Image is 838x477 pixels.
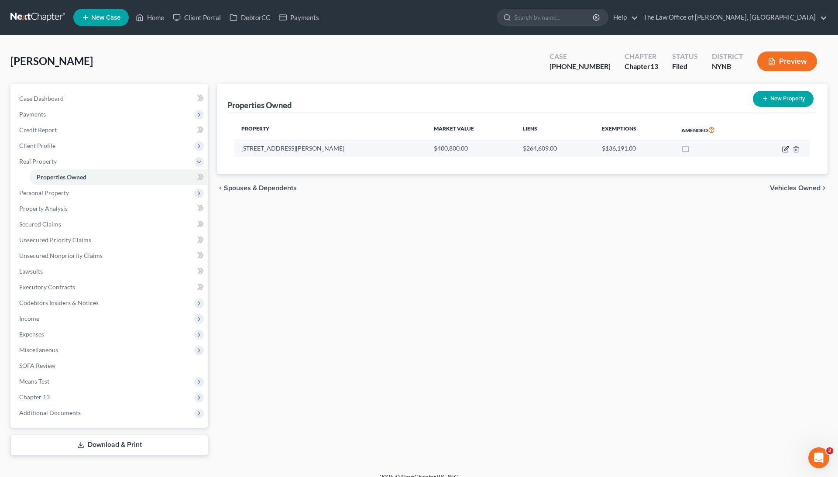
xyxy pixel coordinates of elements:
[224,185,297,192] span: Spouses & Dependents
[595,140,675,157] td: $136,191.00
[12,201,208,216] a: Property Analysis
[19,189,69,196] span: Personal Property
[19,252,103,259] span: Unsecured Nonpriority Claims
[550,62,611,72] div: [PHONE_NUMBER]
[12,122,208,138] a: Credit Report
[19,409,81,416] span: Additional Documents
[12,91,208,106] a: Case Dashboard
[595,120,675,140] th: Exemptions
[19,126,57,134] span: Credit Report
[19,377,49,385] span: Means Test
[19,205,68,212] span: Property Analysis
[19,330,44,338] span: Expenses
[12,248,208,264] a: Unsecured Nonpriority Claims
[168,10,225,25] a: Client Portal
[217,185,224,192] i: chevron_left
[625,62,658,72] div: Chapter
[12,358,208,374] a: SOFA Review
[19,283,75,291] span: Executory Contracts
[19,362,55,369] span: SOFA Review
[10,55,93,67] span: [PERSON_NAME]
[770,185,821,192] span: Vehicles Owned
[514,9,594,25] input: Search by name...
[770,185,828,192] button: Vehicles Owned chevron_right
[131,10,168,25] a: Home
[757,51,817,71] button: Preview
[550,51,611,62] div: Case
[808,447,829,468] iframe: Intercom live chat
[712,62,743,72] div: NYNB
[19,158,57,165] span: Real Property
[672,62,698,72] div: Filed
[821,185,828,192] i: chevron_right
[225,10,275,25] a: DebtorCC
[12,216,208,232] a: Secured Claims
[625,51,658,62] div: Chapter
[753,91,814,107] button: New Property
[19,220,61,228] span: Secured Claims
[234,120,427,140] th: Property
[639,10,827,25] a: The Law Office of [PERSON_NAME], [GEOGRAPHIC_DATA]
[19,315,39,322] span: Income
[826,447,833,454] span: 2
[674,120,752,140] th: Amended
[12,232,208,248] a: Unsecured Priority Claims
[19,95,64,102] span: Case Dashboard
[19,299,99,306] span: Codebtors Insiders & Notices
[91,14,120,21] span: New Case
[217,185,297,192] button: chevron_left Spouses & Dependents
[12,279,208,295] a: Executory Contracts
[609,10,638,25] a: Help
[650,62,658,70] span: 13
[427,140,516,157] td: $400,800.00
[19,346,58,353] span: Miscellaneous
[19,268,43,275] span: Lawsuits
[234,140,427,157] td: [STREET_ADDRESS][PERSON_NAME]
[275,10,323,25] a: Payments
[19,236,91,244] span: Unsecured Priority Claims
[12,264,208,279] a: Lawsuits
[516,140,595,157] td: $264,609.00
[19,393,50,401] span: Chapter 13
[37,173,86,181] span: Properties Owned
[227,100,292,110] div: Properties Owned
[19,142,55,149] span: Client Profile
[19,110,46,118] span: Payments
[30,169,208,185] a: Properties Owned
[516,120,595,140] th: Liens
[712,51,743,62] div: District
[10,435,208,455] a: Download & Print
[427,120,516,140] th: Market Value
[672,51,698,62] div: Status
